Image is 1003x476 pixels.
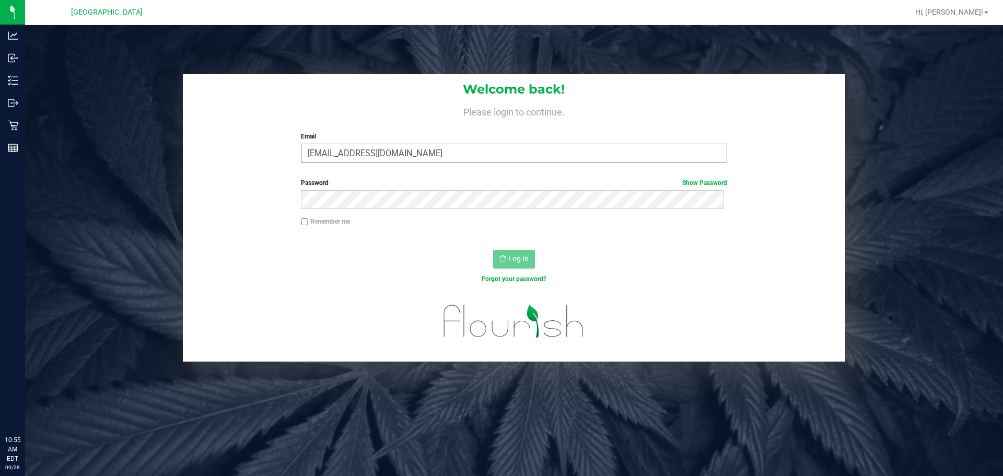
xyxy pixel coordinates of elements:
[482,275,546,283] a: Forgot your password?
[5,463,20,471] p: 09/28
[301,132,727,141] label: Email
[301,218,308,226] input: Remember me
[493,250,535,269] button: Log In
[71,8,143,17] span: [GEOGRAPHIC_DATA]
[8,53,18,63] inline-svg: Inbound
[915,8,983,16] span: Hi, [PERSON_NAME]!
[431,295,597,348] img: flourish_logo.svg
[682,179,727,187] a: Show Password
[8,30,18,41] inline-svg: Analytics
[301,217,350,226] label: Remember me
[301,179,329,187] span: Password
[8,143,18,153] inline-svg: Reports
[508,254,529,263] span: Log In
[183,83,845,96] h1: Welcome back!
[8,75,18,86] inline-svg: Inventory
[5,435,20,463] p: 10:55 AM EDT
[8,120,18,131] inline-svg: Retail
[183,105,845,117] h4: Please login to continue.
[8,98,18,108] inline-svg: Outbound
